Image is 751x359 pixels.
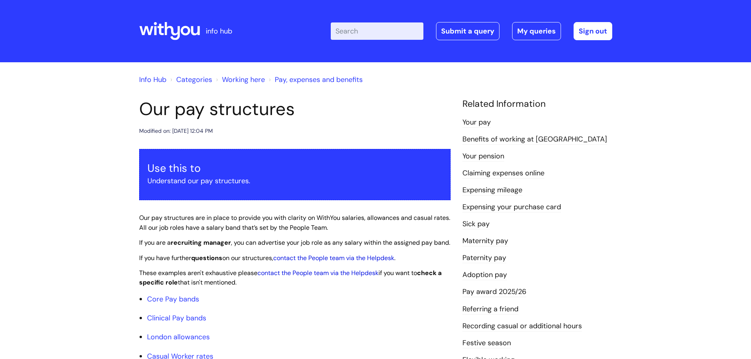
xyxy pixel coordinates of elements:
a: Recording casual or additional hours [462,321,582,331]
a: Expensing mileage [462,185,522,195]
a: Sick pay [462,219,490,229]
a: Working here [222,75,265,84]
a: Core Pay bands [147,294,199,304]
span: If you are a , you can advertise your job role as any salary within the assigned pay band. [139,238,450,247]
a: London allowances [147,332,210,342]
div: Modified on: [DATE] 12:04 PM [139,126,213,136]
li: Working here [214,73,265,86]
a: Categories [176,75,212,84]
a: Claiming expenses online [462,168,544,179]
a: Info Hub [139,75,166,84]
li: Pay, expenses and benefits [267,73,363,86]
span: These examples aren't exhaustive please if you want to that isn't mentioned. [139,269,442,287]
span: Our pay structures are in place to provide you with clarity on WithYou salaries, allowances and c... [139,214,450,232]
a: contact the People team via the Helpdesk [273,254,394,262]
a: Expensing your purchase card [462,202,561,212]
a: Sign out [574,22,612,40]
h4: Related Information [462,99,612,110]
h3: Use this to [147,162,442,175]
a: My queries [512,22,561,40]
a: contact the People team via the Helpdesk [257,269,378,277]
a: Adoption pay [462,270,507,280]
input: Search [331,22,423,40]
div: | - [331,22,612,40]
a: Pay, expenses and benefits [275,75,363,84]
a: Your pay [462,117,491,128]
a: Pay award 2025/26 [462,287,526,297]
a: Your pension [462,151,504,162]
p: info hub [206,25,232,37]
a: Submit a query [436,22,499,40]
a: Festive season [462,338,511,348]
a: Clinical Pay bands [147,313,206,323]
a: Benefits of working at [GEOGRAPHIC_DATA] [462,134,607,145]
span: If you have further on our structures, . [139,254,395,262]
strong: recruiting manager [171,238,231,247]
p: Understand our pay structures. [147,175,442,187]
h1: Our pay structures [139,99,451,120]
li: Solution home [168,73,212,86]
a: Paternity pay [462,253,506,263]
a: Referring a friend [462,304,518,314]
a: Maternity pay [462,236,508,246]
strong: questions [191,254,222,262]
